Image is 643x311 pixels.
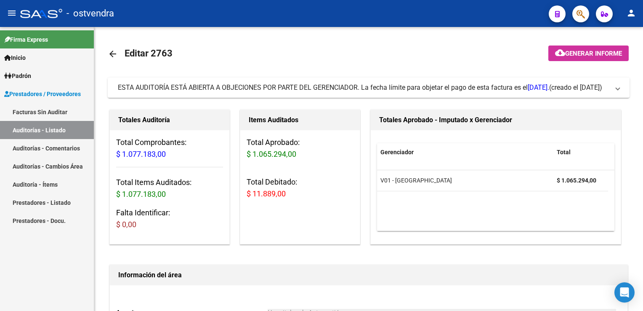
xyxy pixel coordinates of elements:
[4,53,26,62] span: Inicio
[4,89,81,99] span: Prestadores / Proveedores
[528,83,549,91] span: [DATE].
[548,46,629,61] button: Generar informe
[116,177,223,200] h3: Total Items Auditados:
[116,207,223,231] h3: Falta Identificar:
[116,220,136,229] span: $ 0,00
[4,71,31,80] span: Padrón
[66,4,114,23] span: - ostvendra
[118,268,619,282] h1: Información del área
[557,149,571,155] span: Total
[4,35,48,44] span: Firma Express
[247,137,353,160] h3: Total Aprobado:
[247,176,353,200] h3: Total Debitado:
[565,50,622,57] span: Generar informe
[380,177,452,184] span: V01 - [GEOGRAPHIC_DATA]
[118,83,549,91] span: ESTA AUDITORÍA ESTÁ ABIERTA A OBJECIONES POR PARTE DEL GERENCIADOR. La fecha límite para objetar ...
[7,8,17,18] mat-icon: menu
[614,282,635,303] div: Open Intercom Messenger
[118,113,221,127] h1: Totales Auditoría
[247,189,286,198] span: $ 11.889,00
[247,150,296,158] span: $ 1.065.294,00
[626,8,636,18] mat-icon: person
[379,113,612,127] h1: Totales Aprobado - Imputado x Gerenciador
[553,143,608,161] datatable-header-cell: Total
[555,48,565,58] mat-icon: cloud_download
[108,49,118,59] mat-icon: arrow_back
[249,113,351,127] h1: Items Auditados
[380,149,414,155] span: Gerenciador
[557,177,596,184] strong: $ 1.065.294,00
[116,150,166,158] span: $ 1.077.183,00
[377,143,553,161] datatable-header-cell: Gerenciador
[116,137,223,160] h3: Total Comprobantes:
[549,83,602,92] span: (creado el [DATE])
[108,78,630,98] mat-expansion-panel-header: ESTA AUDITORÍA ESTÁ ABIERTA A OBJECIONES POR PARTE DEL GERENCIADOR. La fecha límite para objetar ...
[116,190,166,198] span: $ 1.077.183,00
[125,48,173,59] span: Editar 2763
